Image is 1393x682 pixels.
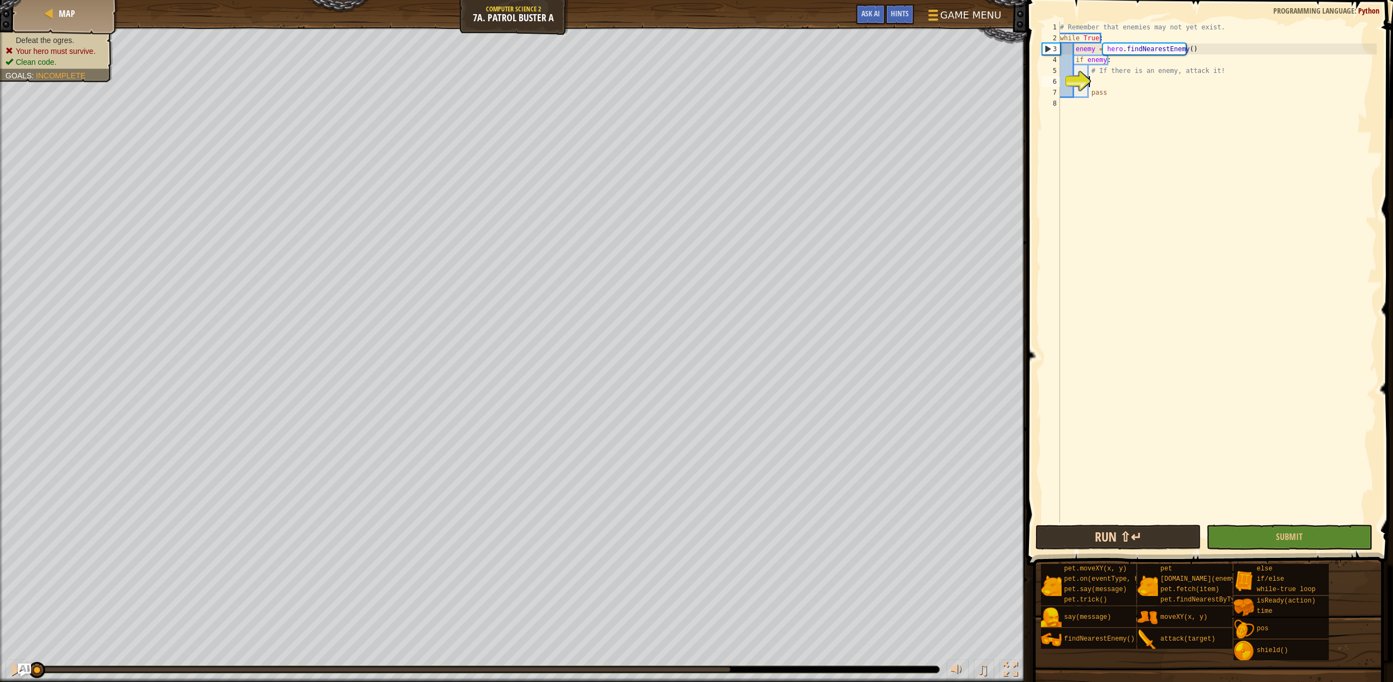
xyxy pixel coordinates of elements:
[5,35,104,46] li: Defeat the ogres.
[856,4,885,24] button: Ask AI
[1041,607,1062,628] img: portrait.png
[976,661,989,678] span: ♫
[1042,87,1060,98] div: 7
[1043,44,1060,54] div: 3
[16,58,57,66] span: Clean code.
[920,4,1008,30] button: Game Menu
[1358,5,1379,16] span: Python
[1041,629,1062,650] img: portrait.png
[1042,98,1060,109] div: 8
[5,46,104,57] li: Your hero must survive.
[1042,54,1060,65] div: 4
[36,71,85,80] span: Incomplete
[18,663,31,677] button: Ask AI
[1042,76,1060,87] div: 6
[1276,531,1303,543] span: Submit
[1064,613,1111,621] span: say(message)
[56,8,75,20] a: Map
[1234,570,1254,591] img: portrait.png
[1273,5,1354,16] span: Programming language
[1035,525,1201,550] button: Run ⇧↵
[1257,625,1269,632] span: pos
[891,8,909,19] span: Hints
[1161,635,1216,643] span: attack(target)
[1257,597,1316,605] span: isReady(action)
[5,57,104,67] li: Clean code.
[1257,565,1273,573] span: else
[59,8,75,20] span: Map
[5,71,32,80] span: Goals
[1234,619,1254,640] img: portrait.png
[1257,575,1284,583] span: if/else
[1042,65,1060,76] div: 5
[1064,586,1127,593] span: pet.say(message)
[1161,596,1266,604] span: pet.findNearestByType(type)
[1064,635,1135,643] span: findNearestEnemy()
[1064,575,1166,583] span: pet.on(eventType, handler)
[1041,575,1062,596] img: portrait.png
[1234,641,1254,661] img: portrait.png
[1064,565,1127,573] span: pet.moveXY(x, y)
[5,660,27,682] button: Ctrl + P: Pause
[1161,565,1173,573] span: pet
[1234,597,1254,618] img: portrait.png
[1137,629,1158,650] img: portrait.png
[16,47,96,56] span: Your hero must survive.
[1206,525,1372,550] button: Submit
[1161,613,1207,621] span: moveXY(x, y)
[1064,596,1107,604] span: pet.trick()
[1137,575,1158,596] img: portrait.png
[1257,586,1316,593] span: while-true loop
[1354,5,1358,16] span: :
[1161,586,1219,593] span: pet.fetch(item)
[16,36,74,45] span: Defeat the ogres.
[1257,647,1289,654] span: shield()
[947,660,969,682] button: Adjust volume
[1042,33,1060,44] div: 2
[940,8,1001,22] span: Game Menu
[32,71,36,80] span: :
[1257,607,1273,615] span: time
[1161,575,1239,583] span: [DOMAIN_NAME](enemy)
[1042,22,1060,33] div: 1
[1000,660,1021,682] button: Toggle fullscreen
[861,8,880,19] span: Ask AI
[1137,607,1158,628] img: portrait.png
[974,660,994,682] button: ♫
